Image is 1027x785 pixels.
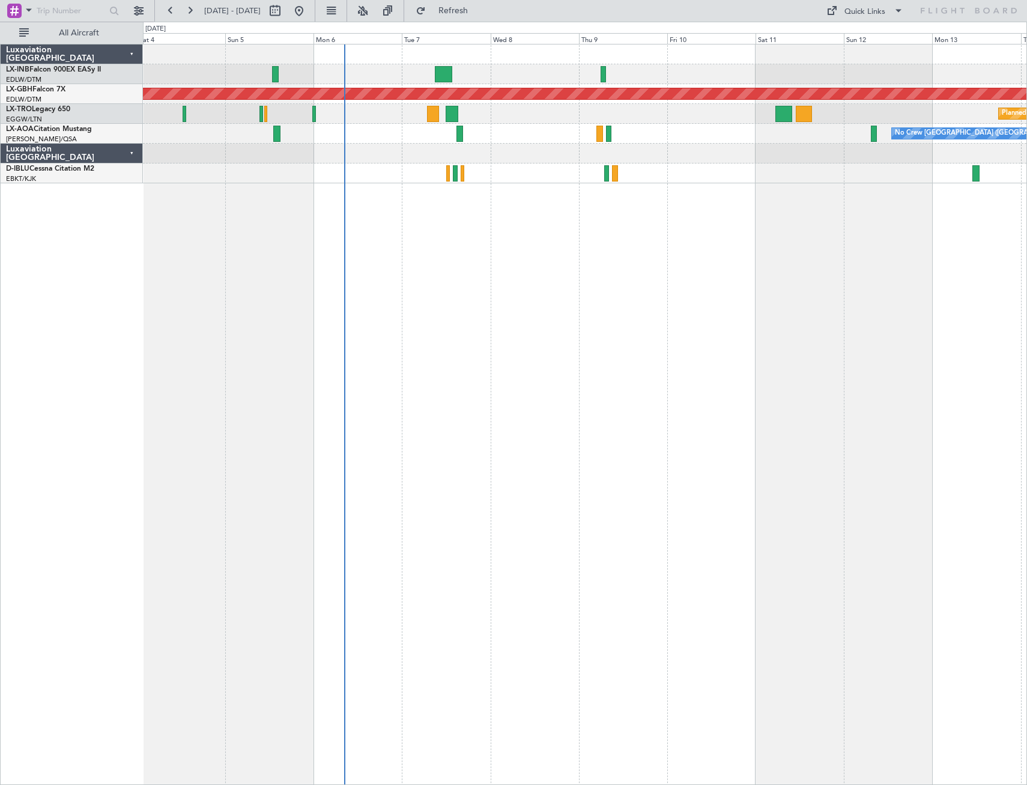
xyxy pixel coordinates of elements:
[844,33,932,44] div: Sun 12
[6,165,29,173] span: D-IBLU
[491,33,579,44] div: Wed 8
[6,86,32,93] span: LX-GBH
[756,33,844,44] div: Sat 11
[6,126,34,133] span: LX-AOA
[225,33,314,44] div: Sun 5
[410,1,482,20] button: Refresh
[6,86,65,93] a: LX-GBHFalcon 7X
[6,174,36,183] a: EBKT/KJK
[579,33,667,44] div: Thu 9
[6,75,41,84] a: EDLW/DTM
[6,106,32,113] span: LX-TRO
[6,106,70,113] a: LX-TROLegacy 650
[402,33,490,44] div: Tue 7
[37,2,106,20] input: Trip Number
[6,135,77,144] a: [PERSON_NAME]/QSA
[6,66,29,73] span: LX-INB
[932,33,1020,44] div: Mon 13
[6,115,42,124] a: EGGW/LTN
[6,66,101,73] a: LX-INBFalcon 900EX EASy II
[13,23,130,43] button: All Aircraft
[31,29,127,37] span: All Aircraft
[6,126,92,133] a: LX-AOACitation Mustang
[820,1,909,20] button: Quick Links
[844,6,885,18] div: Quick Links
[667,33,756,44] div: Fri 10
[428,7,479,15] span: Refresh
[6,95,41,104] a: EDLW/DTM
[6,165,94,173] a: D-IBLUCessna Citation M2
[145,24,166,34] div: [DATE]
[314,33,402,44] div: Mon 6
[204,5,261,16] span: [DATE] - [DATE]
[137,33,225,44] div: Sat 4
